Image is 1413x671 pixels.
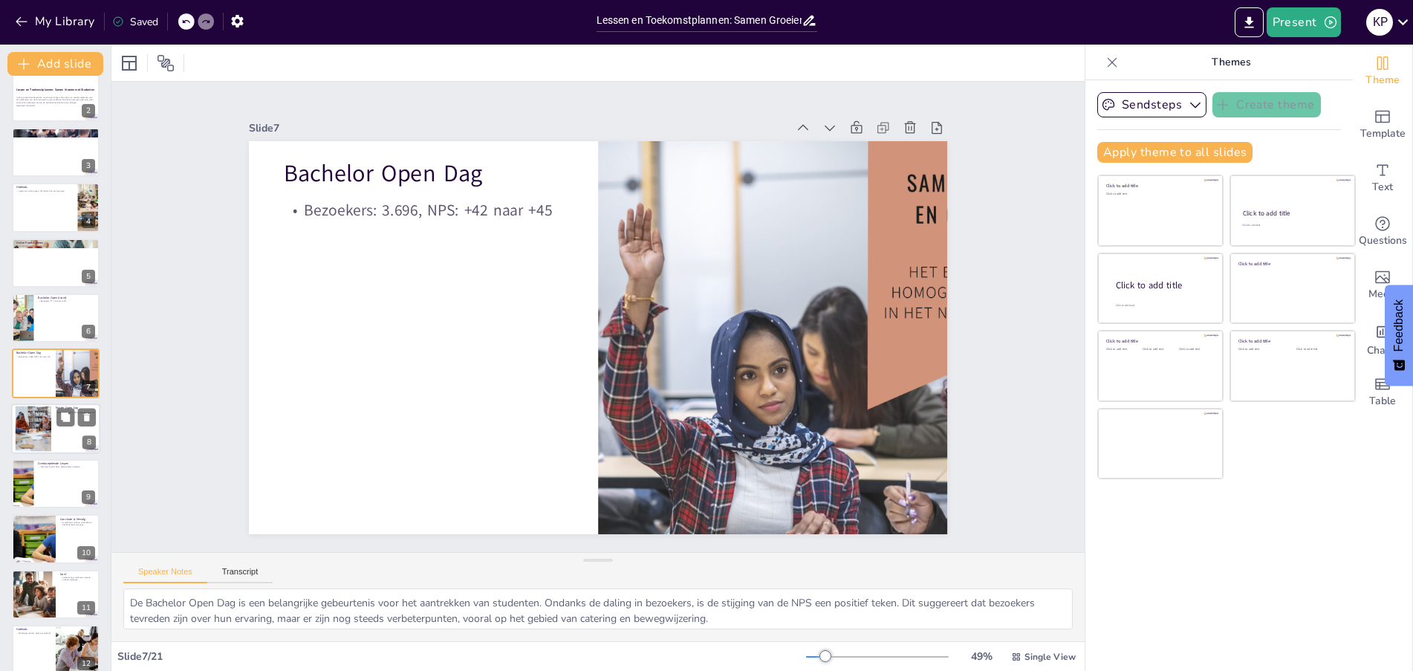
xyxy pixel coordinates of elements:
[38,461,95,466] p: Overkoepelende Lessen
[1353,205,1412,259] div: Get real-time input from your audience
[1392,299,1406,351] span: Feedback
[16,103,95,106] p: Generated with [URL]
[1106,348,1140,351] div: Click to add text
[16,185,74,189] p: Hotleads
[597,10,802,31] input: Insert title
[60,516,95,521] p: Conclusie & Vervolg
[12,128,100,177] div: 3
[964,649,999,664] div: 49 %
[497,380,604,652] p: Bezoekers: 3.696, NPS: +42 naar +45
[1353,259,1412,312] div: Add images, graphics, shapes or video
[12,239,100,288] div: 5
[38,296,95,300] p: Bachelor Open Avond
[1369,393,1396,409] span: Table
[60,520,95,525] p: E-mailcommunicatie stroomlijnen, betrokkenheid verhogen
[1212,92,1321,117] button: Create theme
[1296,348,1343,351] div: Click to add text
[11,403,100,454] div: 8
[1359,233,1407,249] span: Questions
[1353,45,1412,98] div: Change the overall theme
[1353,312,1412,366] div: Add charts and graphs
[12,349,100,398] div: 7
[1116,304,1209,308] div: Click to add body
[1124,45,1338,80] p: Themes
[1097,92,1206,117] button: Sendsteps
[38,465,95,468] p: Wat werkt goed: sfeer, persoonlijke interactie
[82,435,96,449] div: 8
[1143,348,1176,351] div: Click to add text
[1106,183,1212,189] div: Click to add title
[77,601,95,615] div: 11
[1238,338,1345,344] div: Click to add title
[1366,9,1393,36] div: K P
[207,567,273,583] button: Transcript
[16,134,95,137] p: Kerncijfers: 624 studenten, 44 nationaliteiten, 1970 connecties
[82,215,95,228] div: 4
[56,406,96,410] p: Master Open Dag
[7,52,103,76] button: Add slide
[117,51,141,75] div: Layout
[82,159,95,172] div: 3
[77,546,95,560] div: 10
[1235,7,1264,37] button: Export to PowerPoint
[12,72,100,121] div: 2
[1367,343,1398,359] span: Charts
[12,514,100,563] div: 10
[112,15,158,29] div: Saved
[16,632,51,635] p: WhatsApp-contact, betere overdracht
[1353,98,1412,152] div: Add ready made slides
[12,294,100,343] div: 6
[1238,348,1285,351] div: Click to add text
[16,356,51,359] p: Bezoekers: 3.696, NPS: +42 naar +45
[1385,285,1413,386] button: Feedback - Show survey
[16,130,95,134] p: Kerncijfers
[123,589,1073,629] textarea: De Bachelor Open Dag is een belangrijke gebeurtenis voor het aantrekken van studenten. Ondanks de...
[16,88,94,91] strong: Lessen en Toekomstplannen: Samen Groeien met Studenten
[1179,348,1212,351] div: Click to add text
[82,325,95,338] div: 6
[1360,126,1406,142] span: Template
[82,490,95,504] div: 9
[123,567,207,583] button: Speaker Notes
[1116,279,1211,292] div: Click to add title
[1365,72,1400,88] span: Theme
[16,351,51,355] p: Bachelor Open Dag
[16,244,95,247] p: Inschrijvingen: 129, lage doorloop
[12,570,100,619] div: 11
[82,104,95,117] div: 2
[117,649,806,664] div: Slide 7 / 21
[1106,192,1212,196] div: Click to add text
[1353,366,1412,419] div: Add a table
[1267,7,1341,37] button: Present
[60,576,95,581] p: Verbetering e-mailcommunicatie, actiever bijdragen
[1372,179,1393,195] span: Text
[157,54,175,72] span: Position
[16,190,74,193] p: Leads en inschrijvingen: 379 leads, 142 inschrijvingen
[78,408,96,426] button: Delete Slide
[16,627,51,632] p: Hotleads
[1024,651,1076,663] span: Single View
[11,10,101,33] button: My Library
[1097,142,1253,163] button: Apply theme to all slides
[1366,7,1393,37] button: K P
[60,572,95,577] p: Goin’
[1243,209,1342,218] div: Click to add title
[82,380,95,394] div: 7
[16,240,95,244] p: Online Proefstuderen
[56,411,96,414] p: Bezoekers: 1.071, NPS groei: +24 naar +37
[16,95,95,103] p: In deze presentatie bespreken we onze ervaringen, kerncijfers, en toekomstplannen voor het verbet...
[1353,152,1412,205] div: Add text boxes
[56,408,74,426] button: Duplicate Slide
[1106,338,1212,344] div: Click to add title
[1242,224,1341,227] div: Click to add text
[77,657,95,670] div: 12
[1238,260,1345,266] div: Click to add title
[12,183,100,232] div: 4
[82,270,95,283] div: 5
[1368,286,1397,302] span: Media
[12,459,100,508] div: 9
[38,299,95,302] p: Bezoekers: 77, no-show >50%
[458,389,575,665] p: Bachelor Open Dag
